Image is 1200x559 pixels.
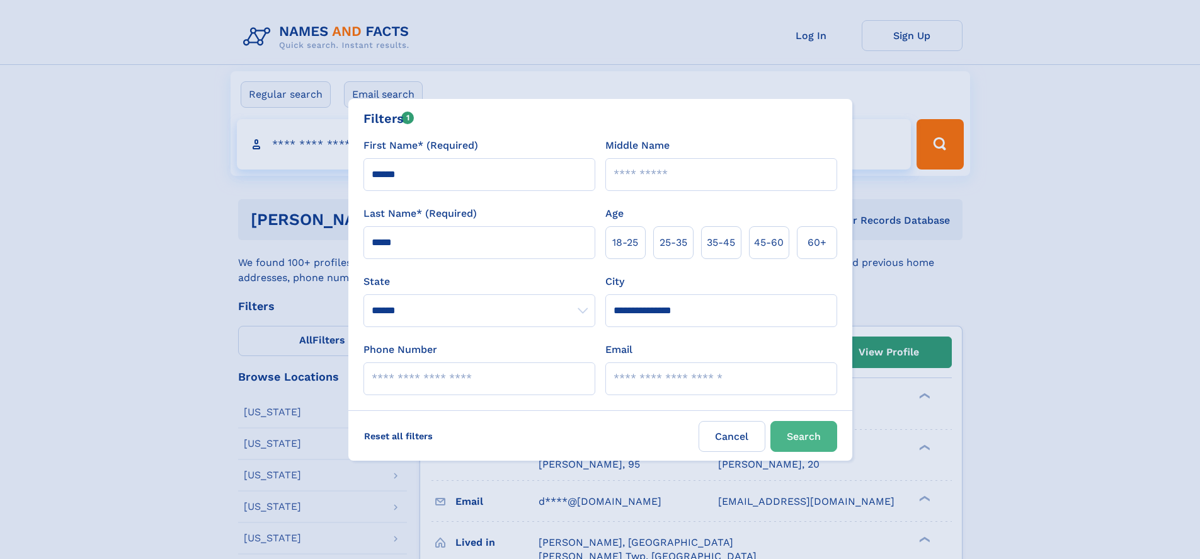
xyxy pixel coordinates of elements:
div: Filters [363,109,414,128]
span: 25‑35 [660,235,687,250]
button: Search [770,421,837,452]
label: Reset all filters [356,421,441,451]
span: 35‑45 [707,235,735,250]
label: City [605,274,624,289]
label: Phone Number [363,342,437,357]
label: Age [605,206,624,221]
label: Email [605,342,632,357]
span: 45‑60 [754,235,784,250]
label: State [363,274,595,289]
span: 18‑25 [612,235,638,250]
label: Middle Name [605,138,670,153]
label: First Name* (Required) [363,138,478,153]
span: 60+ [808,235,826,250]
label: Cancel [699,421,765,452]
label: Last Name* (Required) [363,206,477,221]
